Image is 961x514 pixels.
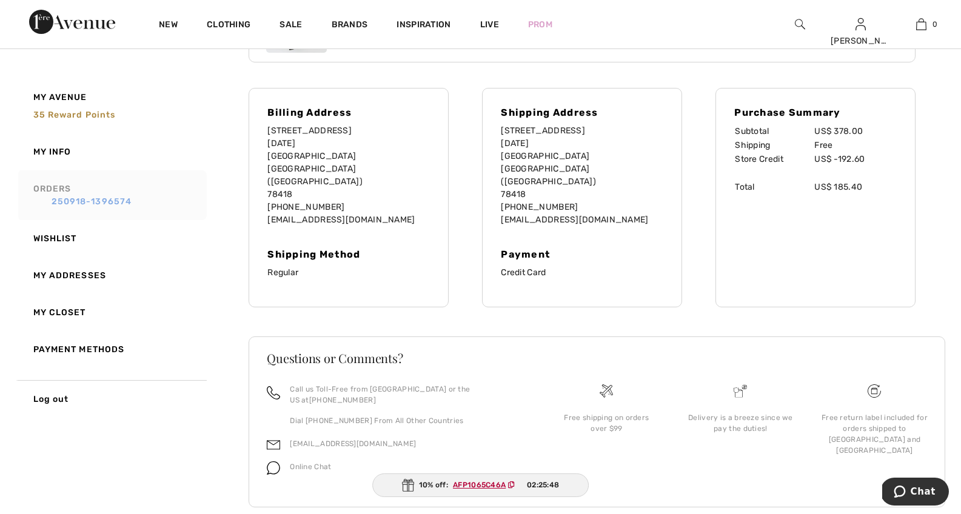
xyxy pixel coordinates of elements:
[734,138,814,152] td: Shipping
[501,107,663,118] h4: Shipping Address
[16,220,207,257] a: Wishlist
[501,266,663,279] p: Credit Card
[16,294,207,331] a: My Closet
[267,266,430,279] p: Regular
[600,384,613,398] img: Free shipping on orders over $99
[856,17,866,32] img: My Info
[453,481,506,489] ins: AFP1065C46A
[267,438,280,452] img: email
[734,124,814,138] td: Subtotal
[267,107,430,118] h4: Billing Address
[332,19,368,32] a: Brands
[16,133,207,170] a: My Info
[33,110,116,120] span: 35 Reward points
[891,17,951,32] a: 0
[814,152,897,166] td: US$ -192.60
[868,384,881,398] img: Free shipping on orders over $99
[280,19,302,32] a: Sale
[734,152,814,166] td: Store Credit
[683,412,798,434] div: Delivery is a breeze since we pay the duties!
[831,35,890,47] div: [PERSON_NAME]
[734,384,747,398] img: Delivery is a breeze since we pay the duties!
[372,473,589,497] div: 10% off:
[29,10,115,34] img: 1ère Avenue
[267,461,280,475] img: chat
[159,19,178,32] a: New
[480,18,499,31] a: Live
[528,18,552,31] a: Prom
[814,138,897,152] td: Free
[501,249,663,260] h4: Payment
[817,412,932,456] div: Free return label included for orders shipped to [GEOGRAPHIC_DATA] and [GEOGRAPHIC_DATA]
[16,331,207,368] a: Payment Methods
[207,19,250,32] a: Clothing
[290,384,525,406] p: Call us Toll-Free from [GEOGRAPHIC_DATA] or the US at
[882,478,949,508] iframe: Opens a widget where you can chat to one of our agents
[501,124,663,226] p: [STREET_ADDRESS] [DATE] [GEOGRAPHIC_DATA] [GEOGRAPHIC_DATA] ([GEOGRAPHIC_DATA]) 78418 [PHONE_NUMB...
[527,479,559,490] span: 02:25:48
[33,91,87,104] span: My Avenue
[290,439,416,448] a: [EMAIL_ADDRESS][DOMAIN_NAME]
[795,17,805,32] img: search the website
[814,124,897,138] td: US$ 378.00
[402,479,414,492] img: Gift.svg
[933,19,937,30] span: 0
[267,249,430,260] h4: Shipping Method
[16,380,207,418] a: Log out
[267,352,927,364] h3: Questions or Comments?
[734,107,897,118] h4: Purchase Summary
[309,396,376,404] a: [PHONE_NUMBER]
[916,17,926,32] img: My Bag
[290,462,331,471] span: Online Chat
[397,19,450,32] span: Inspiration
[33,195,203,208] a: 250918-1396574
[856,18,866,30] a: Sign In
[16,170,207,220] a: Orders
[549,412,664,434] div: Free shipping on orders over $99
[267,386,280,399] img: call
[734,180,814,194] td: Total
[267,124,430,226] p: [STREET_ADDRESS] [DATE] [GEOGRAPHIC_DATA] [GEOGRAPHIC_DATA] ([GEOGRAPHIC_DATA]) 78418 [PHONE_NUMB...
[290,415,525,426] p: Dial [PHONE_NUMBER] From All Other Countries
[16,257,207,294] a: My Addresses
[814,180,897,194] td: US$ 185.40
